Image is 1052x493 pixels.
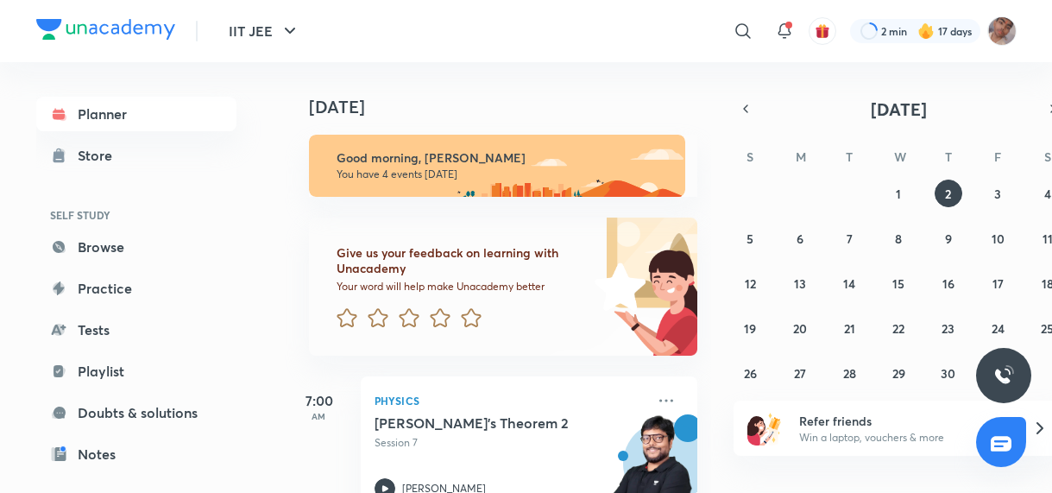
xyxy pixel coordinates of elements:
[786,314,814,342] button: October 20, 2025
[745,275,756,292] abbr: October 12, 2025
[992,275,1004,292] abbr: October 17, 2025
[744,320,756,337] abbr: October 19, 2025
[885,180,912,207] button: October 1, 2025
[945,149,952,165] abbr: Thursday
[994,186,1001,202] abbr: October 3, 2025
[935,269,962,297] button: October 16, 2025
[935,359,962,387] button: October 30, 2025
[835,269,863,297] button: October 14, 2025
[993,365,1014,386] img: ttu
[892,275,904,292] abbr: October 15, 2025
[36,354,236,389] a: Playlist
[942,320,954,337] abbr: October 23, 2025
[285,411,354,421] p: AM
[796,149,806,165] abbr: Monday
[984,224,1011,252] button: October 10, 2025
[375,414,589,432] h5: Gauss's Theorem 2
[896,186,901,202] abbr: October 1, 2025
[36,138,236,173] a: Store
[871,98,927,121] span: [DATE]
[799,430,1011,446] p: Win a laptop, vouchers & more
[747,411,782,446] img: referral
[835,314,863,342] button: October 21, 2025
[892,320,904,337] abbr: October 22, 2025
[337,245,589,276] h6: Give us your feedback on learning with Unacademy
[994,149,1001,165] abbr: Friday
[375,390,646,411] p: Physics
[36,230,236,264] a: Browse
[885,359,912,387] button: October 29, 2025
[736,224,764,252] button: October 5, 2025
[793,320,807,337] abbr: October 20, 2025
[36,271,236,306] a: Practice
[885,224,912,252] button: October 8, 2025
[945,231,952,247] abbr: October 9, 2025
[942,275,954,292] abbr: October 16, 2025
[744,365,757,382] abbr: October 26, 2025
[945,186,951,202] abbr: October 2, 2025
[736,269,764,297] button: October 12, 2025
[935,224,962,252] button: October 9, 2025
[337,280,589,294] p: Your word will help make Unacademy better
[794,365,806,382] abbr: October 27, 2025
[36,313,236,347] a: Tests
[885,269,912,297] button: October 15, 2025
[935,180,962,207] button: October 2, 2025
[736,359,764,387] button: October 26, 2025
[794,275,806,292] abbr: October 13, 2025
[1044,186,1051,202] abbr: October 4, 2025
[218,14,311,48] button: IIT JEE
[375,435,646,451] p: Session 7
[941,365,955,382] abbr: October 30, 2025
[36,19,175,44] a: Company Logo
[736,314,764,342] button: October 19, 2025
[984,314,1011,342] button: October 24, 2025
[1044,149,1051,165] abbr: Saturday
[843,365,856,382] abbr: October 28, 2025
[894,149,906,165] abbr: Wednesday
[847,231,853,247] abbr: October 7, 2025
[337,150,670,166] h6: Good morning, [PERSON_NAME]
[815,23,830,39] img: avatar
[843,275,855,292] abbr: October 14, 2025
[987,16,1017,46] img: Rahul 2026
[992,231,1005,247] abbr: October 10, 2025
[885,314,912,342] button: October 22, 2025
[984,180,1011,207] button: October 3, 2025
[285,390,354,411] h5: 7:00
[992,320,1005,337] abbr: October 24, 2025
[309,97,715,117] h4: [DATE]
[835,359,863,387] button: October 28, 2025
[809,17,836,45] button: avatar
[36,200,236,230] h6: SELF STUDY
[892,365,905,382] abbr: October 29, 2025
[746,149,753,165] abbr: Sunday
[797,231,803,247] abbr: October 6, 2025
[895,231,902,247] abbr: October 8, 2025
[846,149,853,165] abbr: Tuesday
[935,314,962,342] button: October 23, 2025
[917,22,935,40] img: streak
[758,97,1041,121] button: [DATE]
[78,145,123,166] div: Store
[536,218,697,356] img: feedback_image
[746,231,753,247] abbr: October 5, 2025
[36,19,175,40] img: Company Logo
[984,269,1011,297] button: October 17, 2025
[337,167,670,181] p: You have 4 events [DATE]
[786,224,814,252] button: October 6, 2025
[844,320,855,337] abbr: October 21, 2025
[36,97,236,131] a: Planner
[835,224,863,252] button: October 7, 2025
[309,135,685,197] img: morning
[799,412,1011,430] h6: Refer friends
[786,269,814,297] button: October 13, 2025
[36,437,236,471] a: Notes
[36,395,236,430] a: Doubts & solutions
[786,359,814,387] button: October 27, 2025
